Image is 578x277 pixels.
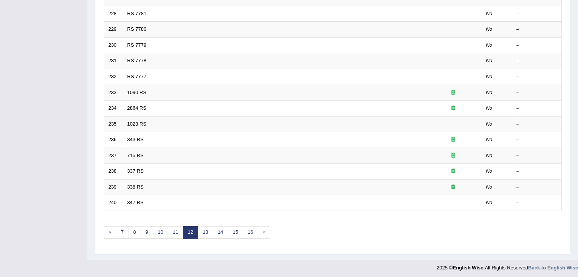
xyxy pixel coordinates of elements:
[516,105,557,112] div: –
[104,85,123,101] td: 233
[116,226,128,239] a: 7
[516,152,557,159] div: –
[516,26,557,33] div: –
[127,74,147,79] a: RS 7777
[127,168,144,174] a: 337 RS
[486,184,492,190] em: No
[486,74,492,79] em: No
[486,11,492,16] em: No
[516,121,557,128] div: –
[486,153,492,158] em: No
[127,11,147,16] a: RS 7781
[486,121,492,127] em: No
[429,184,478,191] div: Exam occurring question
[168,226,183,239] a: 11
[486,137,492,142] em: No
[198,226,213,239] a: 13
[104,22,123,38] td: 229
[516,57,557,65] div: –
[128,226,141,239] a: 8
[516,42,557,49] div: –
[258,226,270,239] a: »
[228,226,243,239] a: 15
[127,121,147,127] a: 1023 RS
[183,226,198,239] a: 12
[127,90,147,95] a: 1090 RS
[486,26,492,32] em: No
[516,73,557,80] div: –
[516,199,557,206] div: –
[453,265,485,271] strong: English Wise.
[127,42,147,48] a: RS 7779
[486,200,492,205] em: No
[516,89,557,96] div: –
[104,164,123,179] td: 238
[528,265,578,271] a: Back to English Wise
[486,42,492,48] em: No
[516,10,557,17] div: –
[429,89,478,96] div: Exam occurring question
[127,105,147,111] a: 2864 RS
[437,260,578,271] div: 2025 © All Rights Reserved
[104,132,123,148] td: 236
[104,53,123,69] td: 231
[429,136,478,143] div: Exam occurring question
[104,101,123,116] td: 234
[516,184,557,191] div: –
[429,152,478,159] div: Exam occurring question
[127,200,144,205] a: 347 RS
[104,179,123,195] td: 239
[104,6,123,22] td: 228
[104,69,123,85] td: 232
[104,37,123,53] td: 230
[127,137,144,142] a: 343 RS
[141,226,153,239] a: 9
[153,226,168,239] a: 10
[104,226,116,239] a: «
[486,168,492,174] em: No
[429,105,478,112] div: Exam occurring question
[127,58,147,63] a: RS 7778
[486,90,492,95] em: No
[104,116,123,132] td: 235
[516,168,557,175] div: –
[127,26,147,32] a: RS 7780
[127,153,144,158] a: 715 RS
[127,184,144,190] a: 338 RS
[104,148,123,164] td: 237
[243,226,258,239] a: 16
[104,195,123,211] td: 240
[486,105,492,111] em: No
[486,58,492,63] em: No
[516,136,557,143] div: –
[429,168,478,175] div: Exam occurring question
[213,226,228,239] a: 14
